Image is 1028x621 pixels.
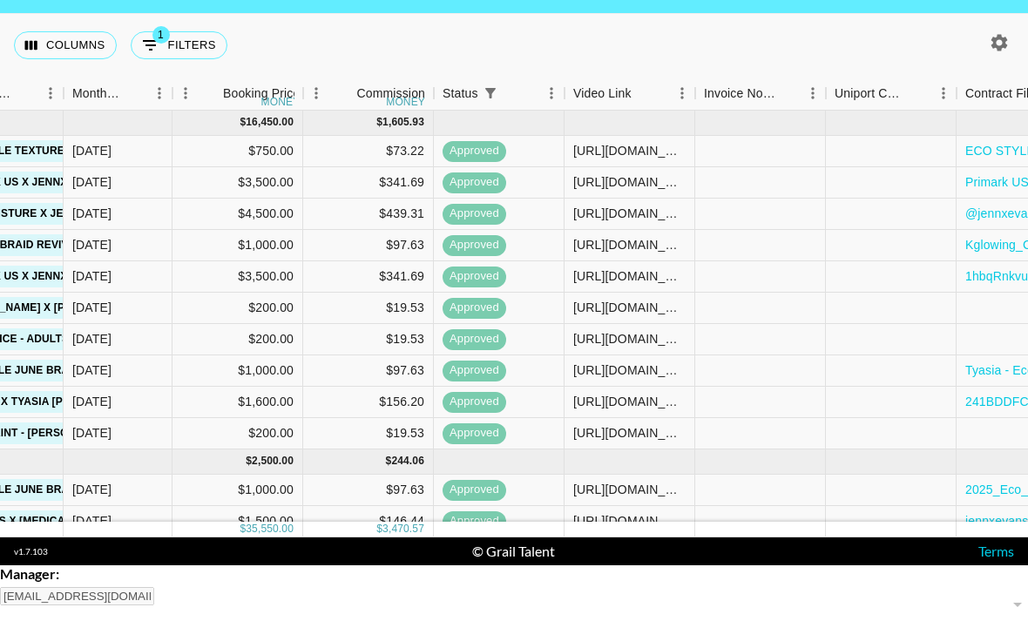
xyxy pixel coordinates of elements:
[573,393,686,410] div: https://www.instagram.com/p/DLTWtjCRGNp/?hl=en
[172,506,303,537] div: $1,500.00
[906,81,930,105] button: Sort
[573,330,686,348] div: https://www.tiktok.com/@jennxevans/video/7518082118078057783
[443,482,506,498] span: approved
[573,142,686,159] div: https://www.instagram.com/reel/DLaZs9-uce1/?igsh=dmQwYXlzbHVxNzF3
[538,80,565,106] button: Menu
[303,293,434,324] div: $19.53
[478,81,503,105] div: 1 active filter
[131,31,227,59] button: Show filters
[14,546,48,557] div: v 1.7.103
[443,394,506,410] span: approved
[443,300,506,316] span: approved
[303,136,434,167] div: $73.22
[443,77,478,111] div: Status
[573,205,686,222] div: https://www.instagram.com/stories/jennxevans/
[303,506,434,537] div: $146.44
[386,454,392,469] div: $
[172,199,303,230] div: $4,500.00
[240,522,246,537] div: $
[172,261,303,293] div: $3,500.00
[261,97,301,107] div: money
[669,80,695,106] button: Menu
[443,331,506,348] span: approved
[800,80,826,106] button: Menu
[172,167,303,199] div: $3,500.00
[303,80,329,106] button: Menu
[72,361,112,379] div: Jun '25
[172,324,303,355] div: $200.00
[303,324,434,355] div: $19.53
[146,80,172,106] button: Menu
[376,115,382,130] div: $
[72,77,122,111] div: Month Due
[246,522,294,537] div: 35,550.00
[443,362,506,379] span: approved
[356,77,425,111] div: Commission
[172,136,303,167] div: $750.00
[172,355,303,387] div: $1,000.00
[303,199,434,230] div: $439.31
[172,293,303,324] div: $200.00
[72,393,112,410] div: Jun '25
[443,268,506,285] span: approved
[72,236,112,253] div: Jun '25
[443,237,506,253] span: approved
[573,77,632,111] div: Video Link
[240,115,246,130] div: $
[172,387,303,418] div: $1,600.00
[382,115,424,130] div: 1,605.93
[303,387,434,418] div: $156.20
[382,522,424,537] div: 3,470.57
[72,481,112,498] div: Jul '25
[252,454,294,469] div: 2,500.00
[64,77,172,111] div: Month Due
[565,77,695,111] div: Video Link
[835,77,906,111] div: Uniport Contact Email
[37,80,64,106] button: Menu
[434,77,565,111] div: Status
[376,522,382,537] div: $
[695,77,826,111] div: Invoice Notes
[443,174,506,191] span: approved
[152,26,170,44] span: 1
[573,424,686,442] div: https://www.tiktok.com/@tyasiarenae/photo/7519161777041591583
[386,97,425,107] div: money
[573,236,686,253] div: https://www.tiktok.com/@jennxevans/video/7513455996472200490
[72,299,112,316] div: Jun '25
[14,31,117,59] button: Select columns
[826,77,957,111] div: Uniport Contact Email
[503,81,527,105] button: Sort
[573,299,686,316] div: https://www.tiktok.com/@jennxevans/video/7520012395071261965
[573,512,686,530] div: https://www.tiktok.com/@jennxevans/video/7530736710695652622
[443,143,506,159] span: approved
[443,513,506,530] span: approved
[930,80,957,106] button: Menu
[72,330,112,348] div: Jun '25
[72,173,112,191] div: Jun '25
[332,81,356,105] button: Sort
[573,361,686,379] div: https://www.instagram.com/p/DKX9DTtRiur/?hl=en
[172,230,303,261] div: $1,000.00
[172,475,303,506] div: $1,000.00
[478,81,503,105] button: Show filters
[72,512,112,530] div: Jul '25
[122,81,146,105] button: Sort
[172,418,303,449] div: $200.00
[246,115,294,130] div: 16,450.00
[303,167,434,199] div: $341.69
[303,355,434,387] div: $97.63
[472,543,555,560] div: © Grail Talent
[72,205,112,222] div: Jun '25
[199,81,223,105] button: Sort
[573,267,686,285] div: https://www.instagram.com/reel/DLfYnSKMVJ-/?igsh=ZGFpZm52MnV4ZHR1
[303,475,434,506] div: $97.63
[443,425,506,442] span: approved
[172,80,199,106] button: Menu
[775,81,800,105] button: Sort
[391,454,424,469] div: 244.06
[632,81,656,105] button: Sort
[978,543,1014,559] a: Terms
[443,206,506,222] span: approved
[704,77,775,111] div: Invoice Notes
[13,81,37,105] button: Sort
